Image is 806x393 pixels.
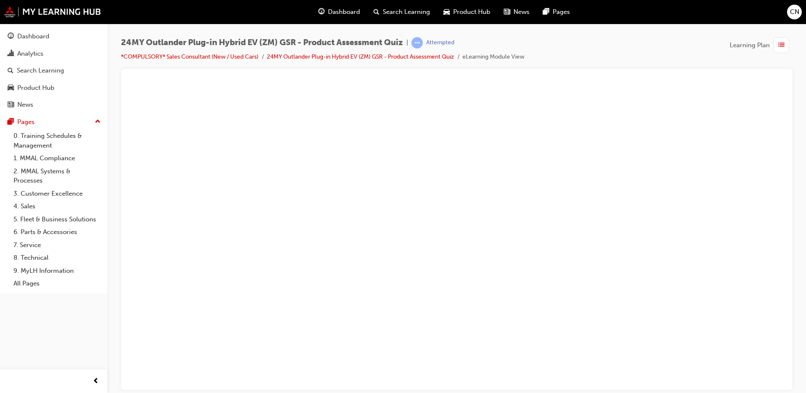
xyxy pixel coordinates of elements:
a: *COMPULSORY* Sales Consultant (New / Used Cars) [121,53,258,60]
button: DashboardAnalyticsSearch LearningProduct HubNews [3,27,104,114]
span: car-icon [443,7,450,17]
a: Analytics [3,46,104,62]
li: eLearning Module View [462,52,524,62]
span: car-icon [8,84,14,92]
span: learningRecordVerb_ATTEMPT-icon [411,37,423,48]
span: chart-icon [8,50,14,58]
a: news-iconNews [497,3,536,21]
div: News [17,100,33,110]
span: pages-icon [543,7,549,17]
span: Search Learning [383,7,430,17]
a: 1. MMAL Compliance [10,152,104,165]
img: mmal [4,6,101,17]
div: Attempted [426,39,454,47]
a: 6. Parts & Accessories [10,226,104,239]
span: search-icon [373,7,379,17]
span: guage-icon [8,33,14,40]
span: News [513,7,529,17]
a: guage-iconDashboard [312,3,367,21]
span: prev-icon [93,376,99,387]
a: search-iconSearch Learning [367,3,437,21]
a: 7. Service [10,239,104,252]
span: news-icon [504,7,510,17]
a: All Pages [10,277,104,290]
span: Product Hub [453,7,490,17]
span: search-icon [8,67,13,75]
a: 24MY Outlander Plug-in Hybrid EV (ZM) GSR - Product Assessment Quiz [267,53,454,60]
a: News [3,97,104,113]
span: news-icon [8,101,14,109]
a: Dashboard [3,29,104,44]
a: 0. Training Schedules & Management [10,129,104,152]
div: Product Hub [17,83,54,93]
span: 24MY Outlander Plug-in Hybrid EV (ZM) GSR - Product Assessment Quiz [121,38,403,48]
a: 2. MMAL Systems & Processes [10,165,104,187]
div: Pages [17,117,35,127]
span: Pages [553,7,570,17]
a: Search Learning [3,63,104,78]
a: 3. Customer Excellence [10,187,104,200]
a: 5. Fleet & Business Solutions [10,213,104,226]
span: guage-icon [318,7,325,17]
div: Analytics [17,49,43,59]
button: Pages [3,114,104,130]
span: up-icon [95,116,101,127]
span: Dashboard [328,7,360,17]
div: Search Learning [17,66,64,75]
span: list-icon [778,40,785,51]
a: Product Hub [3,80,104,96]
a: 8. Technical [10,251,104,264]
button: Learning Plan [730,37,793,53]
a: pages-iconPages [536,3,577,21]
div: Dashboard [17,32,49,41]
a: car-iconProduct Hub [437,3,497,21]
a: 9. MyLH Information [10,264,104,277]
span: Learning Plan [730,40,770,50]
span: | [406,38,408,48]
button: CN [787,5,802,19]
span: pages-icon [8,118,14,126]
span: CN [790,7,799,17]
a: 4. Sales [10,200,104,213]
